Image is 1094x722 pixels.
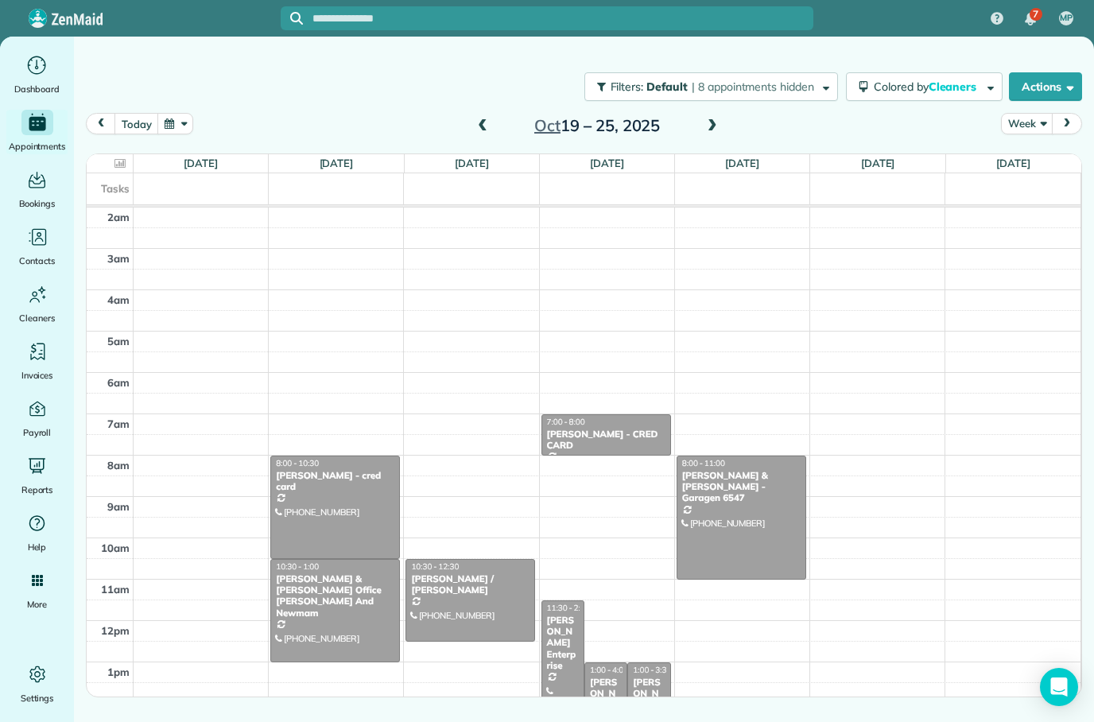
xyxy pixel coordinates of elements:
a: [DATE] [320,157,354,169]
span: 1pm [107,666,130,678]
span: Help [28,539,47,555]
span: 11am [101,583,130,596]
div: [PERSON_NAME] [589,677,623,711]
a: [DATE] [861,157,895,169]
span: | 8 appointments hidden [692,80,814,94]
a: Help [6,510,68,555]
span: 7:00 - 8:00 [547,417,585,427]
span: More [27,596,47,612]
a: Reports [6,453,68,498]
a: [DATE] [184,157,218,169]
button: today [114,113,158,134]
span: 10:30 - 1:00 [276,561,319,572]
button: Focus search [281,12,303,25]
a: Cleaners [6,281,68,326]
svg: Focus search [290,12,303,25]
a: [DATE] [455,157,489,169]
span: 10am [101,541,130,554]
span: 7am [107,417,130,430]
a: Invoices [6,339,68,383]
span: 3am [107,252,130,265]
span: 12pm [101,624,130,637]
div: [PERSON_NAME] [632,677,665,711]
span: 7 [1033,8,1038,21]
span: Settings [21,690,54,706]
span: Contacts [19,253,55,269]
span: Oct [534,115,561,135]
span: 6am [107,376,130,389]
a: [DATE] [725,157,759,169]
span: 1:00 - 4:00 [590,665,628,675]
button: Actions [1009,72,1082,101]
span: 8am [107,459,130,472]
h2: 19 – 25, 2025 [498,117,696,134]
button: next [1052,113,1082,134]
span: Dashboard [14,81,60,97]
span: 9am [107,500,130,513]
button: prev [86,113,116,134]
span: 5am [107,335,130,347]
a: Dashboard [6,52,68,97]
span: Bookings [19,196,56,212]
div: 7 unread notifications [1014,2,1047,37]
a: Contacts [6,224,68,269]
div: [PERSON_NAME] / [PERSON_NAME] [410,573,530,596]
a: Appointments [6,110,68,154]
span: Appointments [9,138,66,154]
span: 10:30 - 12:30 [411,561,459,572]
span: Reports [21,482,53,498]
span: Default [646,80,689,94]
span: Cleaners [19,310,55,326]
span: Payroll [23,425,52,441]
div: Open Intercom Messenger [1040,668,1078,706]
span: 2am [107,211,130,223]
span: 8:00 - 10:30 [276,458,319,468]
span: 8:00 - 11:00 [682,458,725,468]
span: MP [1060,12,1073,25]
span: Invoices [21,367,53,383]
a: Settings [6,662,68,706]
span: Cleaners [929,80,980,94]
span: 11:30 - 2:00 [547,603,590,613]
a: Payroll [6,396,68,441]
a: [DATE] [996,157,1030,169]
span: 1:00 - 3:30 [633,665,671,675]
span: Colored by [874,80,982,94]
button: Colored byCleaners [846,72,1003,101]
button: Filters: Default | 8 appointments hidden [584,72,838,101]
div: [PERSON_NAME] & [PERSON_NAME] - Garagen 6547 [681,470,801,504]
div: [PERSON_NAME] - CRED CARD [546,429,666,452]
a: Filters: Default | 8 appointments hidden [576,72,838,101]
span: Filters: [611,80,644,94]
div: [PERSON_NAME] Enterprise [546,615,580,672]
button: Week [1001,113,1053,134]
div: [PERSON_NAME] & [PERSON_NAME] Office [PERSON_NAME] And Newmam [275,573,395,619]
a: [DATE] [590,157,624,169]
div: [PERSON_NAME] - cred card [275,470,395,493]
a: Bookings [6,167,68,212]
span: Tasks [101,182,130,195]
span: 4am [107,293,130,306]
